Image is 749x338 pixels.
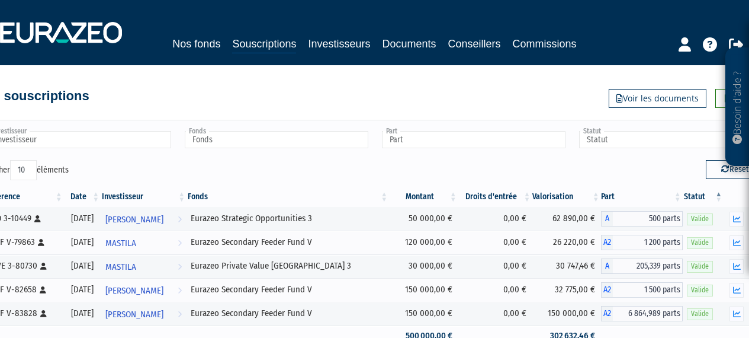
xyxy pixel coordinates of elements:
[601,282,613,298] span: A2
[389,207,458,231] td: 50 000,00 €
[601,259,613,274] span: A
[687,261,713,272] span: Valide
[601,235,613,250] span: A2
[613,259,683,274] span: 205,339 parts
[68,236,97,248] div: [DATE]
[105,256,136,278] span: MASTILA
[389,302,458,326] td: 150 000,00 €
[609,89,706,108] a: Voir les documents
[601,259,683,274] div: A - Eurazeo Private Value Europe 3
[191,260,385,272] div: Eurazeo Private Value [GEOGRAPHIC_DATA] 3
[308,36,370,52] a: Investisseurs
[513,36,577,52] a: Commissions
[687,237,713,248] span: Valide
[687,213,713,225] span: Valide
[178,304,182,326] i: Voir l'investisseur
[64,187,101,207] th: Date: activer pour trier la colonne par ordre croissant
[178,232,182,254] i: Voir l'investisseur
[389,278,458,302] td: 150 000,00 €
[68,260,97,272] div: [DATE]
[458,254,532,278] td: 0,00 €
[601,306,683,321] div: A2 - Eurazeo Secondary Feeder Fund V
[687,308,713,320] span: Valide
[40,310,47,317] i: [Français] Personne physique
[601,282,683,298] div: A2 - Eurazeo Secondary Feeder Fund V
[191,212,385,225] div: Eurazeo Strategic Opportunities 3
[105,209,163,231] span: [PERSON_NAME]
[613,306,683,321] span: 6 864,989 parts
[101,278,187,302] a: [PERSON_NAME]
[187,187,389,207] th: Fonds: activer pour trier la colonne par ordre croissant
[389,231,458,254] td: 120 000,00 €
[601,211,683,227] div: A - Eurazeo Strategic Opportunities 3
[232,36,296,54] a: Souscriptions
[389,254,458,278] td: 30 000,00 €
[40,263,47,270] i: [Français] Personne physique
[389,187,458,207] th: Montant: activer pour trier la colonne par ordre croissant
[101,254,187,278] a: MASTILA
[178,256,182,278] i: Voir l'investisseur
[532,302,601,326] td: 150 000,00 €
[178,209,182,231] i: Voir l'investisseur
[458,187,532,207] th: Droits d'entrée: activer pour trier la colonne par ordre croissant
[731,54,744,161] p: Besoin d'aide ?
[613,282,683,298] span: 1 500 parts
[10,160,37,180] select: Afficheréléments
[683,187,724,207] th: Statut : activer pour trier la colonne par ordre d&eacute;croissant
[601,235,683,250] div: A2 - Eurazeo Secondary Feeder Fund V
[101,302,187,326] a: [PERSON_NAME]
[105,232,136,254] span: MASTILA
[68,307,97,320] div: [DATE]
[532,207,601,231] td: 62 890,00 €
[40,286,46,294] i: [Français] Personne physique
[191,283,385,296] div: Eurazeo Secondary Feeder Fund V
[458,207,532,231] td: 0,00 €
[68,212,97,225] div: [DATE]
[101,207,187,231] a: [PERSON_NAME]
[101,231,187,254] a: MASTILA
[172,36,220,52] a: Nos fonds
[458,302,532,326] td: 0,00 €
[105,280,163,302] span: [PERSON_NAME]
[382,36,436,52] a: Documents
[601,187,683,207] th: Part: activer pour trier la colonne par ordre croissant
[68,283,97,296] div: [DATE]
[191,307,385,320] div: Eurazeo Secondary Feeder Fund V
[458,231,532,254] td: 0,00 €
[613,211,683,227] span: 500 parts
[687,285,713,296] span: Valide
[105,304,163,326] span: [PERSON_NAME]
[532,254,601,278] td: 30 747,46 €
[458,278,532,302] td: 0,00 €
[532,278,601,302] td: 32 775,00 €
[613,235,683,250] span: 1 200 parts
[191,236,385,248] div: Eurazeo Secondary Feeder Fund V
[532,231,601,254] td: 26 220,00 €
[532,187,601,207] th: Valorisation: activer pour trier la colonne par ordre croissant
[34,215,41,222] i: [Français] Personne physique
[601,306,613,321] span: A2
[101,187,187,207] th: Investisseur: activer pour trier la colonne par ordre croissant
[178,280,182,302] i: Voir l'investisseur
[38,239,44,246] i: [Français] Personne physique
[448,36,501,52] a: Conseillers
[601,211,613,227] span: A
